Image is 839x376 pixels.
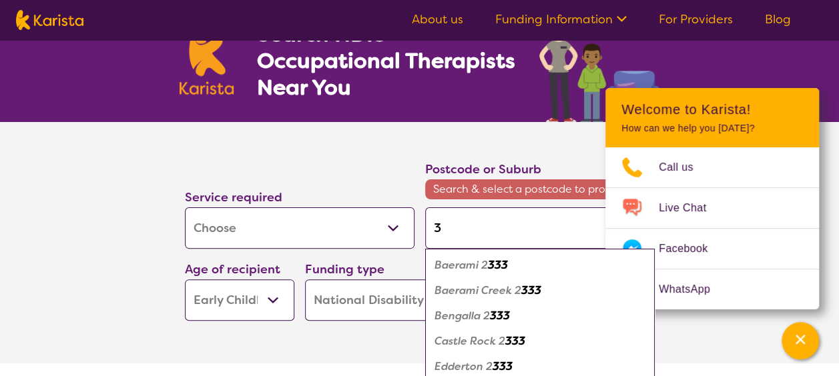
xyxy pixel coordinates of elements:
[535,283,541,297] em: 3
[432,303,648,329] div: Bengalla 2333
[499,359,506,373] em: 3
[432,253,648,278] div: Baerami 2333
[490,309,497,323] em: 3
[501,258,508,272] em: 3
[605,88,819,309] div: Channel Menu
[256,21,516,101] h1: Search NDIS Occupational Therapists Near You
[506,359,513,373] em: 3
[765,11,791,27] a: Blog
[528,283,535,297] em: 3
[605,147,819,309] ul: Choose channel
[621,123,803,134] p: How can we help you [DATE]?
[432,278,648,303] div: Baerami Creek 2333
[185,261,280,277] label: Age of recipient
[425,161,541,177] label: Postcode or Suburb
[493,359,499,373] em: 3
[180,23,234,95] img: Karista logo
[488,258,495,272] em: 3
[425,207,655,249] input: Type
[659,198,722,218] span: Live Chat
[521,283,528,297] em: 3
[512,334,519,348] em: 3
[16,10,83,30] img: Karista logo
[659,157,710,177] span: Call us
[659,279,726,299] span: WhatsApp
[305,261,384,277] label: Funding type
[659,11,733,27] a: For Providers
[185,189,282,205] label: Service required
[435,309,490,323] em: Bengalla 2
[425,179,655,199] span: Search & select a postcode to proceed
[605,269,819,309] a: Web link opens in a new tab.
[495,11,627,27] a: Funding Information
[621,101,803,117] h2: Welcome to Karista!
[435,359,493,373] em: Edderton 2
[782,322,819,359] button: Channel Menu
[519,334,525,348] em: 3
[412,11,463,27] a: About us
[659,239,724,259] span: Facebook
[539,5,660,122] img: occupational-therapy
[497,309,503,323] em: 3
[435,283,521,297] em: Baerami Creek 2
[435,334,505,348] em: Castle Rock 2
[495,258,501,272] em: 3
[435,258,488,272] em: Baerami 2
[432,329,648,354] div: Castle Rock 2333
[503,309,510,323] em: 3
[505,334,512,348] em: 3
